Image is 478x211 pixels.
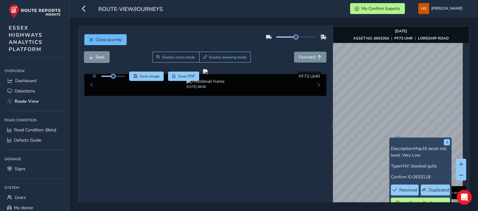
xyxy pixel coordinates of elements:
[299,73,320,79] span: PF73 UMR
[391,185,419,195] button: Resolved
[353,36,389,41] strong: ASSET NO. 6601054
[178,74,195,79] span: Save PDF
[401,163,437,169] span: HW: blocked gully
[395,29,407,34] strong: [DATE]
[350,3,405,14] button: My Confirm Exports
[186,78,224,84] img: Thumbnail frame
[429,187,449,193] span: Duplicated
[418,3,429,14] img: diamond-layout
[168,72,199,81] button: PDF
[391,146,447,158] span: Map16 asset risk level: Very Low
[299,54,315,60] span: Forward
[391,145,450,158] p: Description:
[14,137,41,143] span: Defects Guide
[9,4,61,18] img: rr logo
[4,115,65,125] div: Road Condition
[439,190,464,195] span: Confirm assets
[199,52,251,63] button: Draw
[162,55,195,60] span: Enable zoom mode
[391,174,450,180] p: Confirm ID:
[391,163,450,169] p: Type:
[4,164,65,174] a: Signs
[129,72,164,81] button: Save
[15,88,35,94] span: Detections
[418,3,465,14] button: [PERSON_NAME]
[391,198,450,209] button: See in Confirm
[457,190,472,205] div: Open Intercom Messenger
[15,78,36,84] span: Dashboard
[9,24,43,53] span: ESSEX HIGHWAYS ANALYTICS PLATFORM
[14,127,56,133] span: Road Condition (Beta)
[394,136,402,149] div: Map marker
[209,55,247,60] span: Enable drawing mode
[394,36,413,41] strong: PF73 UMR
[413,174,430,180] span: 3633118
[14,205,33,211] span: My device
[431,3,462,14] span: [PERSON_NAME]
[402,200,445,206] span: See in Confirm
[421,185,450,195] button: Duplicated
[444,139,450,145] button: x
[186,84,224,89] div: [DATE] 08:48
[4,135,65,145] a: Defects Guide
[4,76,65,86] a: Dashboard
[4,96,65,106] a: Route View
[84,52,109,63] button: Back
[353,36,449,41] div: | |
[96,54,105,60] span: Back
[15,98,39,104] span: Route View
[361,6,400,12] span: My Confirm Exports
[139,74,160,79] span: Save image
[4,66,65,76] div: Overview
[15,195,26,200] span: Users
[4,125,65,135] a: Road Condition (Beta)
[152,52,199,63] button: Zoom
[4,86,65,96] a: Detections
[98,5,163,14] span: route-view/journeys
[418,36,449,41] strong: LORDSHIP ROAD
[84,34,127,45] button: Close journey
[4,154,65,164] div: Signage
[294,52,326,63] button: Forward
[4,192,65,203] a: Users
[399,187,417,193] span: Resolved
[96,37,122,43] span: Close journey
[15,166,26,172] span: Signs
[4,183,65,192] div: System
